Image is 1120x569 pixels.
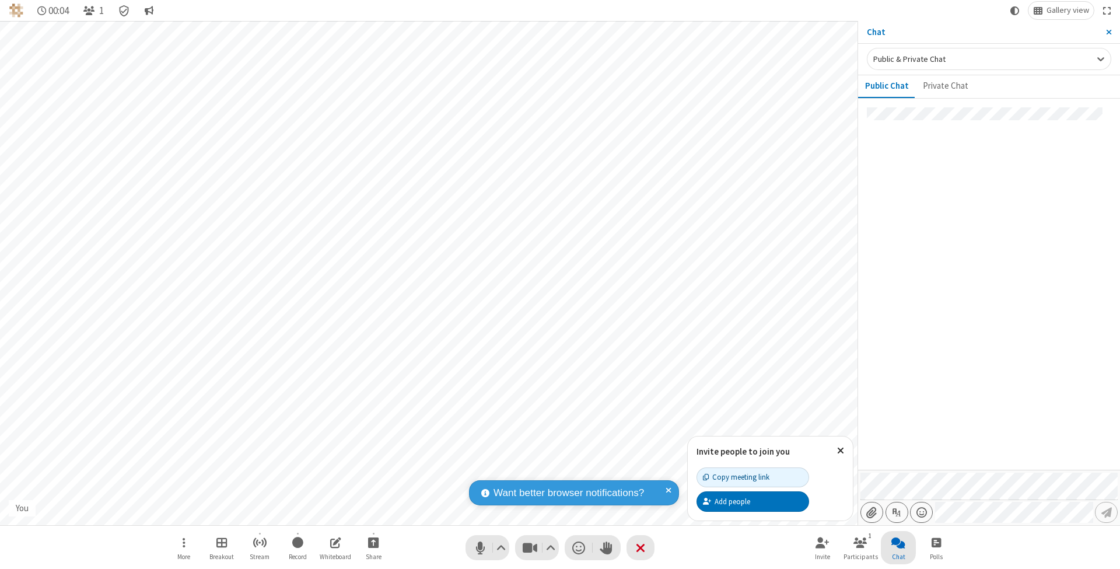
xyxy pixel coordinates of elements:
button: Open poll [919,531,954,564]
span: More [177,553,190,560]
span: 00:04 [48,5,69,16]
label: Invite people to join you [696,446,790,457]
button: Fullscreen [1098,2,1116,19]
button: Conversation [139,2,158,19]
button: Open participant list [843,531,878,564]
button: Invite participants (⌘+Shift+I) [805,531,840,564]
button: Open shared whiteboard [318,531,353,564]
button: Change layout [1028,2,1094,19]
span: Public & Private Chat [873,54,946,64]
div: Meeting details Encryption enabled [113,2,135,19]
span: Share [366,553,381,560]
button: Show formatting [885,502,908,523]
button: Open participant list [78,2,108,19]
span: Polls [930,553,943,560]
button: Private Chat [916,75,975,97]
span: Stream [250,553,269,560]
img: QA Selenium DO NOT DELETE OR CHANGE [9,4,23,18]
span: Participants [843,553,878,560]
p: Chat [867,26,1097,39]
button: Open menu [166,531,201,564]
button: Send a reaction [565,535,593,560]
div: Timer [33,2,74,19]
button: Video setting [543,535,559,560]
button: Close chat [881,531,916,564]
button: Start sharing [356,531,391,564]
div: 1 [865,530,875,541]
span: Chat [892,553,905,560]
span: 1 [99,5,104,16]
button: Close sidebar [1097,21,1120,43]
div: Copy meeting link [703,472,769,483]
button: Send message [1095,502,1118,523]
div: You [12,502,33,515]
button: Stop video (⌘+Shift+V) [515,535,559,560]
button: Copy meeting link [696,467,809,487]
button: Audio settings [494,535,509,560]
button: Start recording [280,531,315,564]
button: Open menu [910,502,933,523]
span: Record [289,553,307,560]
button: Raise hand [593,535,621,560]
button: Mute (⌘+Shift+A) [466,535,509,560]
span: Gallery view [1046,6,1089,15]
button: Close popover [828,437,853,465]
span: Breakout [209,553,234,560]
span: Invite [815,553,830,560]
span: Want better browser notifications? [494,486,644,501]
button: Add people [696,491,809,511]
button: Start streaming [242,531,277,564]
button: Public Chat [858,75,916,97]
button: Using system theme [1006,2,1024,19]
button: End or leave meeting [626,535,654,560]
span: Whiteboard [320,553,351,560]
button: Manage Breakout Rooms [204,531,239,564]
